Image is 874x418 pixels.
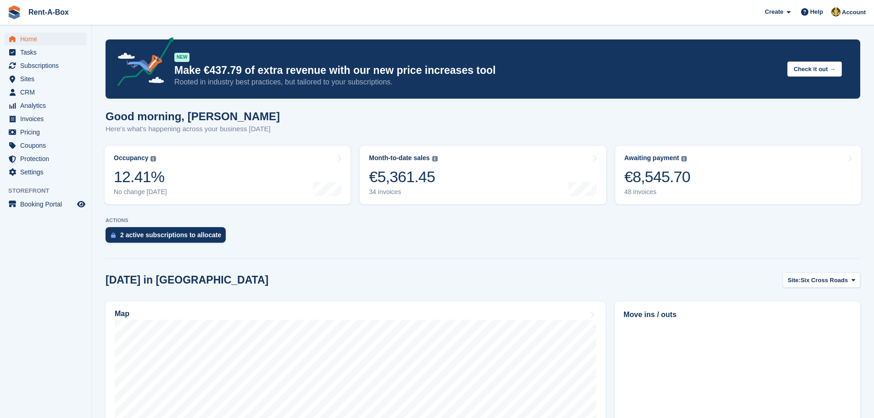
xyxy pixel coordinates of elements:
p: Make €437.79 of extra revenue with our new price increases tool [174,64,780,77]
div: Awaiting payment [624,154,679,162]
div: 48 invoices [624,188,690,196]
span: Protection [20,152,75,165]
a: Preview store [76,199,87,210]
p: ACTIONS [106,217,860,223]
div: 34 invoices [369,188,437,196]
img: icon-info-grey-7440780725fd019a000dd9b08b2336e03edf1995a4989e88bcd33f0948082b44.svg [432,156,438,162]
button: Site: Six Cross Roads [783,273,860,288]
span: Analytics [20,99,75,112]
span: Six Cross Roads [801,276,848,285]
a: menu [5,72,87,85]
img: icon-info-grey-7440780725fd019a000dd9b08b2336e03edf1995a4989e88bcd33f0948082b44.svg [681,156,687,162]
span: Pricing [20,126,75,139]
span: Tasks [20,46,75,59]
img: Mairead Collins [831,7,841,17]
a: menu [5,46,87,59]
span: Site: [788,276,801,285]
span: Home [20,33,75,45]
a: Occupancy 12.41% No change [DATE] [105,146,351,204]
div: 2 active subscriptions to allocate [120,231,221,239]
div: No change [DATE] [114,188,167,196]
span: Help [810,7,823,17]
img: stora-icon-8386f47178a22dfd0bd8f6a31ec36ba5ce8667c1dd55bd0f319d3a0aa187defe.svg [7,6,21,19]
img: price-adjustments-announcement-icon-8257ccfd72463d97f412b2fc003d46551f7dbcb40ab6d574587a9cd5c0d94... [110,37,174,89]
div: €8,545.70 [624,167,690,186]
span: CRM [20,86,75,99]
button: Check it out → [787,61,842,77]
img: active_subscription_to_allocate_icon-d502201f5373d7db506a760aba3b589e785aa758c864c3986d89f69b8ff3... [111,232,116,238]
a: menu [5,139,87,152]
span: Account [842,8,866,17]
a: menu [5,152,87,165]
div: Occupancy [114,154,148,162]
a: menu [5,99,87,112]
div: Month-to-date sales [369,154,429,162]
span: Invoices [20,112,75,125]
p: Rooted in industry best practices, but tailored to your subscriptions. [174,77,780,87]
a: Month-to-date sales €5,361.45 34 invoices [360,146,606,204]
span: Settings [20,166,75,178]
a: menu [5,166,87,178]
img: icon-info-grey-7440780725fd019a000dd9b08b2336e03edf1995a4989e88bcd33f0948082b44.svg [150,156,156,162]
div: €5,361.45 [369,167,437,186]
span: Create [765,7,783,17]
div: 12.41% [114,167,167,186]
p: Here's what's happening across your business [DATE] [106,124,280,134]
a: menu [5,112,87,125]
h2: Move ins / outs [623,309,852,320]
h2: Map [115,310,129,318]
span: Sites [20,72,75,85]
a: menu [5,86,87,99]
h2: [DATE] in [GEOGRAPHIC_DATA] [106,274,268,286]
span: Booking Portal [20,198,75,211]
a: menu [5,198,87,211]
a: menu [5,59,87,72]
a: Rent-A-Box [25,5,72,20]
a: menu [5,33,87,45]
a: menu [5,126,87,139]
h1: Good morning, [PERSON_NAME] [106,110,280,123]
span: Storefront [8,186,91,195]
span: Coupons [20,139,75,152]
a: 2 active subscriptions to allocate [106,227,230,247]
span: Subscriptions [20,59,75,72]
div: NEW [174,53,189,62]
a: Awaiting payment €8,545.70 48 invoices [615,146,861,204]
